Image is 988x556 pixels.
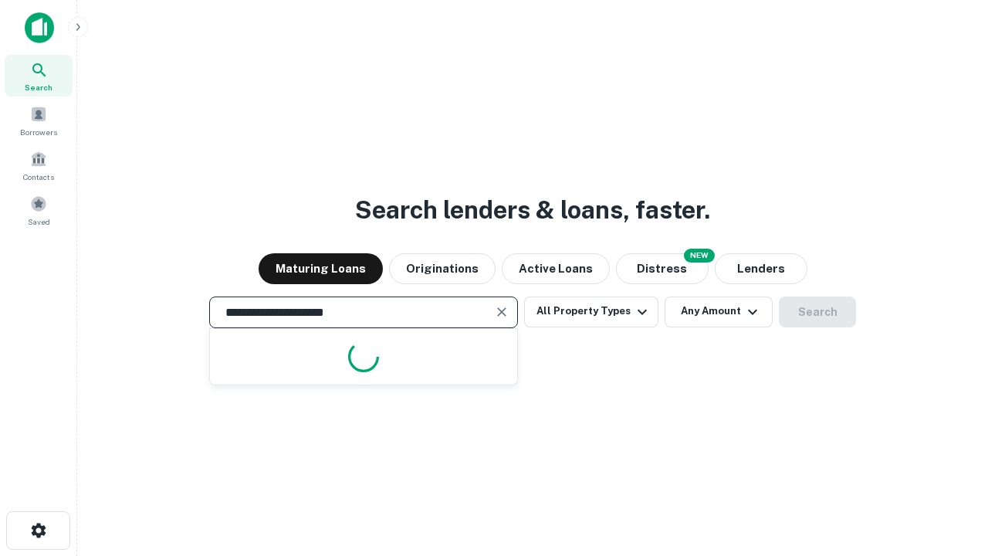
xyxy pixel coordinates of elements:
div: NEW [684,249,715,263]
span: Search [25,81,52,93]
button: Search distressed loans with lien and other non-mortgage details. [616,253,709,284]
h3: Search lenders & loans, faster. [355,192,710,229]
button: All Property Types [524,297,658,327]
button: Maturing Loans [259,253,383,284]
img: capitalize-icon.png [25,12,54,43]
span: Saved [28,215,50,228]
button: Lenders [715,253,807,284]
button: Originations [389,253,496,284]
a: Saved [5,189,73,231]
a: Search [5,55,73,97]
button: Any Amount [665,297,773,327]
a: Contacts [5,144,73,186]
button: Clear [491,301,513,323]
a: Borrowers [5,100,73,141]
button: Active Loans [502,253,610,284]
span: Contacts [23,171,54,183]
iframe: Chat Widget [911,432,988,507]
span: Borrowers [20,126,57,138]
